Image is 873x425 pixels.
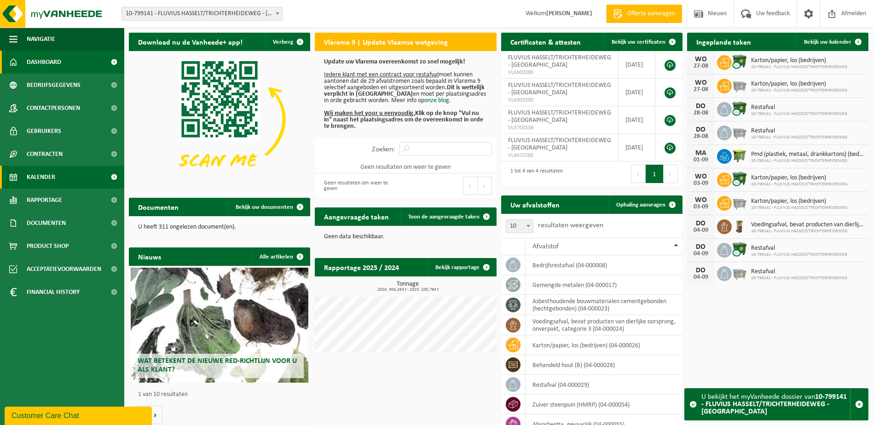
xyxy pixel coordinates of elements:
[129,247,170,265] h2: Nieuws
[324,58,465,65] b: Update uw Vlarema overeenkomst zo snel mogelijk!
[148,406,162,424] button: Volgende
[619,134,655,161] td: [DATE]
[315,161,496,173] td: Geen resultaten om weer te geven
[751,88,847,93] span: 10-799141 - FLUVIUS HASSELT/TRICHTERHEIDEWEG
[27,212,66,235] span: Documenten
[138,224,301,230] p: U heeft 311 ongelezen document(en).
[315,33,457,51] h2: Vlarema 9 | Update Vlaamse wetgeving
[324,71,439,78] u: Iedere klant met een contract voor restafval
[692,63,710,69] div: 27-08
[692,126,710,133] div: DO
[604,33,682,51] a: Bekijk uw certificaten
[797,33,867,51] a: Bekijk uw kalender
[526,275,682,295] td: gemengde metalen (04-000017)
[625,9,677,18] span: Offerte aanvragen
[692,251,710,257] div: 04-09
[619,51,655,79] td: [DATE]
[751,80,847,88] span: Karton/papier, los (bedrijven)
[664,165,678,183] button: Next
[27,281,80,304] span: Financial History
[501,33,590,51] h2: Certificaten & attesten
[751,198,847,205] span: Karton/papier, los (bedrijven)
[751,127,847,135] span: Restafval
[692,204,710,210] div: 03-09
[372,146,395,153] label: Zoeken:
[619,106,655,134] td: [DATE]
[27,51,61,74] span: Dashboard
[732,124,747,140] img: WB-2500-GAL-GY-04
[732,54,747,69] img: WB-1100-CU
[526,375,682,395] td: restafval (04-000029)
[732,148,747,163] img: WB-1100-HPE-GN-50
[129,33,252,51] h2: Download nu de Vanheede+ app!
[273,39,293,45] span: Verberg
[692,267,710,274] div: DO
[324,110,415,117] u: Wij maken het voor u eenvoudig.
[508,109,611,124] span: FLUVIUS HASSELT/TRICHTERHEIDEWEG - [GEOGRAPHIC_DATA]
[692,220,710,227] div: DO
[751,174,847,182] span: Karton/papier, los (bedrijven)
[27,97,80,120] span: Contactpersonen
[751,276,847,281] span: 10-799141 - FLUVIUS HASSELT/TRICHTERHEIDEWEG
[646,165,664,183] button: 1
[692,173,710,180] div: WO
[401,207,496,226] a: Toon de aangevraagde taken
[631,165,646,183] button: Previous
[506,219,533,233] span: 10
[732,171,747,187] img: WB-1100-CU
[751,135,847,140] span: 10-799141 - FLUVIUS HASSELT/TRICHTERHEIDEWEG
[751,229,864,234] span: 10-799141 - FLUVIUS HASSELT/TRICHTERHEIDEWEG
[751,205,847,211] span: 10-799141 - FLUVIUS HASSELT/TRICHTERHEIDEWEG
[692,133,710,140] div: 28-08
[463,177,478,195] button: Previous
[506,220,533,233] span: 10
[315,258,408,276] h2: Rapportage 2025 / 2024
[751,252,847,258] span: 10-799141 - FLUVIUS HASSELT/TRICHTERHEIDEWEG
[508,82,611,96] span: FLUVIUS HASSELT/TRICHTERHEIDEWEG - [GEOGRAPHIC_DATA]
[501,195,569,213] h2: Uw afvalstoffen
[732,101,747,116] img: WB-1100-CU
[27,258,101,281] span: Acceptatievoorwaarden
[804,39,851,45] span: Bekijk uw kalender
[701,393,847,415] strong: 10-799141 - FLUVIUS HASSELT/TRICHTERHEIDEWEG - [GEOGRAPHIC_DATA]
[27,143,63,166] span: Contracten
[315,207,398,225] h2: Aangevraagde taken
[751,57,847,64] span: Karton/papier, los (bedrijven)
[701,389,850,420] div: U bekijkt het myVanheede dossier van
[236,204,293,210] span: Bekijk uw documenten
[532,243,559,250] span: Afvalstof
[687,33,760,51] h2: Ingeplande taken
[526,315,682,335] td: voedingsafval, bevat producten van dierlijke oorsprong, onverpakt, categorie 3 (04-000024)
[319,287,496,292] span: 2024: 304,263 t - 2025: 100,794 t
[506,164,563,184] div: 1 tot 4 van 4 resultaten
[478,177,492,195] button: Next
[751,64,847,70] span: 10-799141 - FLUVIUS HASSELT/TRICHTERHEIDEWEG
[751,104,847,111] span: Restafval
[692,180,710,187] div: 03-09
[508,152,612,159] span: VLA615560
[319,176,401,196] div: Geen resultaten om weer te geven
[266,33,309,51] button: Verberg
[27,235,69,258] span: Product Shop
[324,59,487,130] p: moet kunnen aantonen dat de 29 afvalstromen zoals bepaald in Vlarema 9 selectief aangeboden en ui...
[526,335,682,355] td: karton/papier, los (bedrijven) (04-000026)
[692,149,710,157] div: MA
[751,245,847,252] span: Restafval
[606,5,682,23] a: Offerte aanvragen
[129,198,188,216] h2: Documenten
[508,124,612,132] span: VLA703338
[692,110,710,116] div: 28-08
[619,79,655,106] td: [DATE]
[751,158,864,164] span: 10-799141 - FLUVIUS HASSELT/TRICHTERHEIDEWEG
[692,56,710,63] div: WO
[526,295,682,315] td: asbesthoudende bouwmaterialen cementgebonden (hechtgebonden) (04-000023)
[616,202,665,208] span: Ophaling aanvragen
[252,247,309,266] a: Alle artikelen
[751,221,864,229] span: Voedingsafval, bevat producten van dierlijke oorsprong, onverpakt, categorie 3
[538,222,603,229] label: resultaten weergeven
[692,103,710,110] div: DO
[324,84,485,98] b: Dit is wettelijk verplicht in [GEOGRAPHIC_DATA]
[424,97,451,104] a: onze blog.
[732,241,747,257] img: WB-1100-CU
